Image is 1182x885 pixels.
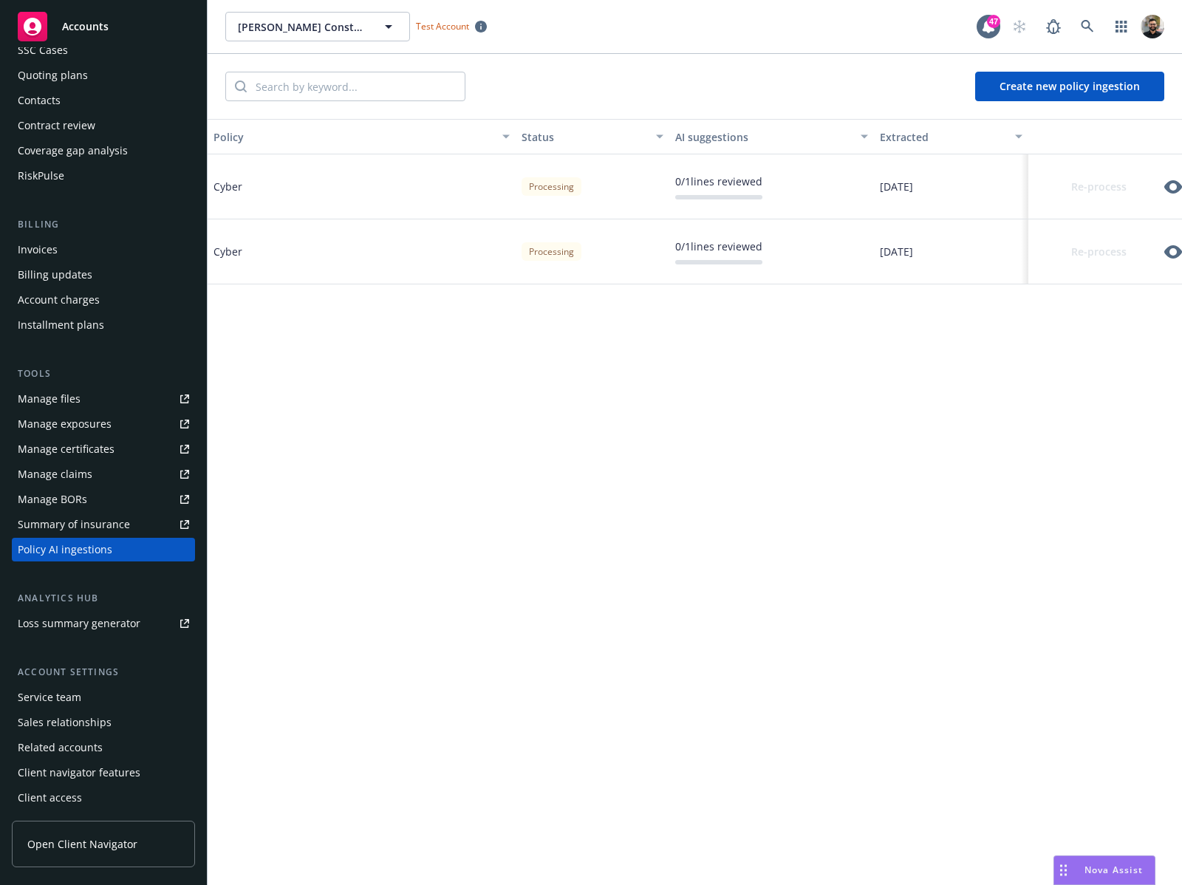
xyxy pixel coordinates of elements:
span: [DATE] [880,179,913,194]
div: 0 / 1 lines reviewed [675,239,762,254]
a: Search [1073,12,1102,41]
div: Drag to move [1054,856,1073,884]
a: Loss summary generator [12,612,195,635]
a: Client access [12,786,195,810]
a: RiskPulse [12,164,195,188]
div: Coverage gap analysis [18,139,128,163]
div: Processing [522,242,581,261]
button: Extracted [874,119,1028,154]
a: SSC Cases [12,38,195,62]
span: Accounts [62,21,109,33]
a: Manage claims [12,462,195,486]
div: Sales relationships [18,711,112,734]
div: Manage certificates [18,437,115,461]
div: Tools [12,366,195,381]
a: Billing updates [12,263,195,287]
button: Create new policy ingestion [975,72,1164,101]
div: Processing [522,177,581,196]
div: Billing [12,217,195,232]
div: SSC Cases [18,38,68,62]
button: Nova Assist [1053,855,1155,885]
div: Account settings [12,665,195,680]
div: Summary of insurance [18,513,130,536]
div: Client navigator features [18,761,140,785]
a: Related accounts [12,736,195,759]
div: Service team [18,686,81,709]
div: Invoices [18,238,58,262]
button: [PERSON_NAME] Construction [225,12,410,41]
a: Installment plans [12,313,195,337]
div: Status [522,129,647,145]
a: Report a Bug [1039,12,1068,41]
a: Start snowing [1005,12,1034,41]
a: Policy AI ingestions [12,538,195,561]
button: Policy [208,119,516,154]
a: Manage BORs [12,488,195,511]
div: Contract review [18,114,95,137]
div: Analytics hub [12,591,195,606]
div: Policy [213,129,493,145]
div: 0 / 1 lines reviewed [675,174,762,189]
div: RiskPulse [18,164,64,188]
div: Extracted [880,129,1005,145]
div: Policy AI ingestions [18,538,112,561]
div: Billing updates [18,263,92,287]
a: Summary of insurance [12,513,195,536]
a: Service team [12,686,195,709]
a: Manage exposures [12,412,195,436]
button: Status [516,119,669,154]
div: Manage BORs [18,488,87,511]
span: Test Account [410,18,493,34]
div: Loss summary generator [18,612,140,635]
input: Search by keyword... [247,72,465,100]
div: Contacts [18,89,61,112]
div: Related accounts [18,736,103,759]
img: photo [1141,15,1164,38]
a: Invoices [12,238,195,262]
a: Manage certificates [12,437,195,461]
a: Client navigator features [12,761,195,785]
div: Manage files [18,387,81,411]
a: Contract review [12,114,195,137]
div: Quoting plans [18,64,88,87]
div: Installment plans [18,313,104,337]
a: Manage files [12,387,195,411]
svg: Search [235,81,247,92]
a: Quoting plans [12,64,195,87]
div: Cyber [213,179,242,194]
div: Account charges [18,288,100,312]
div: 47 [987,15,1000,28]
div: Manage exposures [18,412,112,436]
span: [PERSON_NAME] Construction [238,19,366,35]
span: [DATE] [880,244,913,259]
a: Contacts [12,89,195,112]
a: Account charges [12,288,195,312]
span: Test Account [416,20,469,33]
a: Sales relationships [12,711,195,734]
a: Switch app [1107,12,1136,41]
div: Manage claims [18,462,92,486]
div: Cyber [213,244,242,259]
div: Client access [18,786,82,810]
span: Nova Assist [1084,864,1143,876]
a: Coverage gap analysis [12,139,195,163]
button: AI suggestions [669,119,875,154]
div: AI suggestions [675,129,853,145]
a: Accounts [12,6,195,47]
span: Open Client Navigator [27,836,137,852]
